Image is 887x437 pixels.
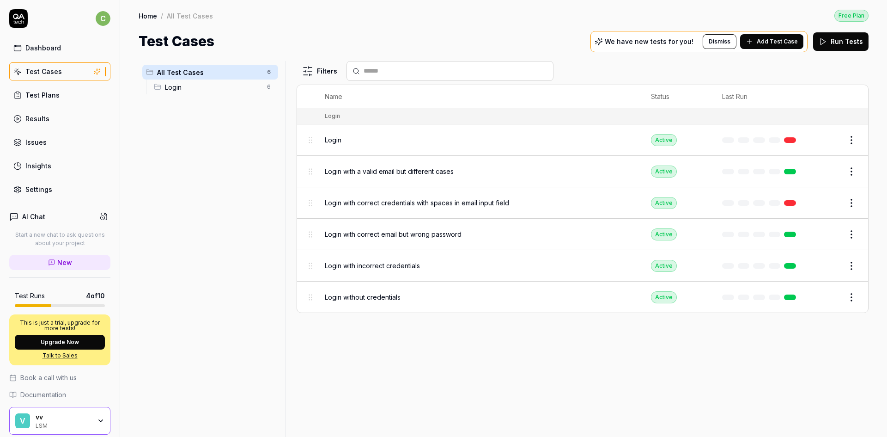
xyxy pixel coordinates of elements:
[96,11,110,26] span: c
[15,335,105,350] button: Upgrade Now
[25,137,47,147] div: Issues
[9,373,110,382] a: Book a call with us
[297,282,868,313] tr: Login without credentialsActive
[651,291,677,303] div: Active
[297,124,868,156] tr: LoginActive
[96,9,110,28] button: c
[9,133,110,151] a: Issues
[20,390,66,400] span: Documentation
[651,228,677,240] div: Active
[20,373,77,382] span: Book a call with us
[651,134,677,146] div: Active
[757,37,798,46] span: Add Test Case
[297,250,868,282] tr: Login with incorrect credentialsActive
[25,161,51,171] div: Insights
[25,114,49,123] div: Results
[605,38,693,45] p: We have new tests for you!
[22,212,45,222] h4: AI Chat
[157,68,261,77] span: All Test Cases
[15,413,30,428] span: v
[9,407,110,435] button: vvvLSM
[834,10,869,22] div: Free Plan
[9,231,110,247] p: Start a new chat to ask questions about your project
[834,9,869,22] button: Free Plan
[9,86,110,104] a: Test Plans
[15,351,105,360] a: Talk to Sales
[325,166,454,176] span: Login with a valid email but different cases
[297,156,868,187] tr: Login with a valid email but different casesActive
[651,197,677,209] div: Active
[9,110,110,128] a: Results
[165,82,261,92] span: Login
[263,67,274,78] span: 6
[325,112,340,120] div: Login
[325,198,509,208] span: Login with correct credentials with spaces in email input field
[167,11,213,20] div: All Test Cases
[263,81,274,92] span: 6
[25,67,62,76] div: Test Cases
[642,85,713,108] th: Status
[161,11,163,20] div: /
[9,255,110,270] a: New
[703,34,736,49] button: Dismiss
[651,260,677,272] div: Active
[316,85,642,108] th: Name
[150,80,278,94] div: Drag to reorderLogin6
[86,291,105,301] span: 4 of 10
[139,31,214,52] h1: Test Cases
[325,292,401,302] span: Login without credentials
[139,11,157,20] a: Home
[325,135,341,145] span: Login
[36,413,91,421] div: vv
[713,85,809,108] th: Last Run
[9,62,110,80] a: Test Cases
[325,261,420,271] span: Login with incorrect credentials
[9,180,110,198] a: Settings
[297,62,343,80] button: Filters
[297,187,868,219] tr: Login with correct credentials with spaces in email input fieldActive
[651,166,677,178] div: Active
[297,219,868,250] tr: Login with correct email but wrong passwordActive
[813,32,869,51] button: Run Tests
[9,39,110,57] a: Dashboard
[57,258,72,267] span: New
[25,185,52,194] div: Settings
[9,390,110,400] a: Documentation
[9,157,110,175] a: Insights
[25,90,60,100] div: Test Plans
[325,229,462,239] span: Login with correct email but wrong password
[15,320,105,331] p: This is just a trial, upgrade for more tests!
[740,34,803,49] button: Add Test Case
[25,43,61,53] div: Dashboard
[15,292,45,300] h5: Test Runs
[36,421,91,429] div: LSM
